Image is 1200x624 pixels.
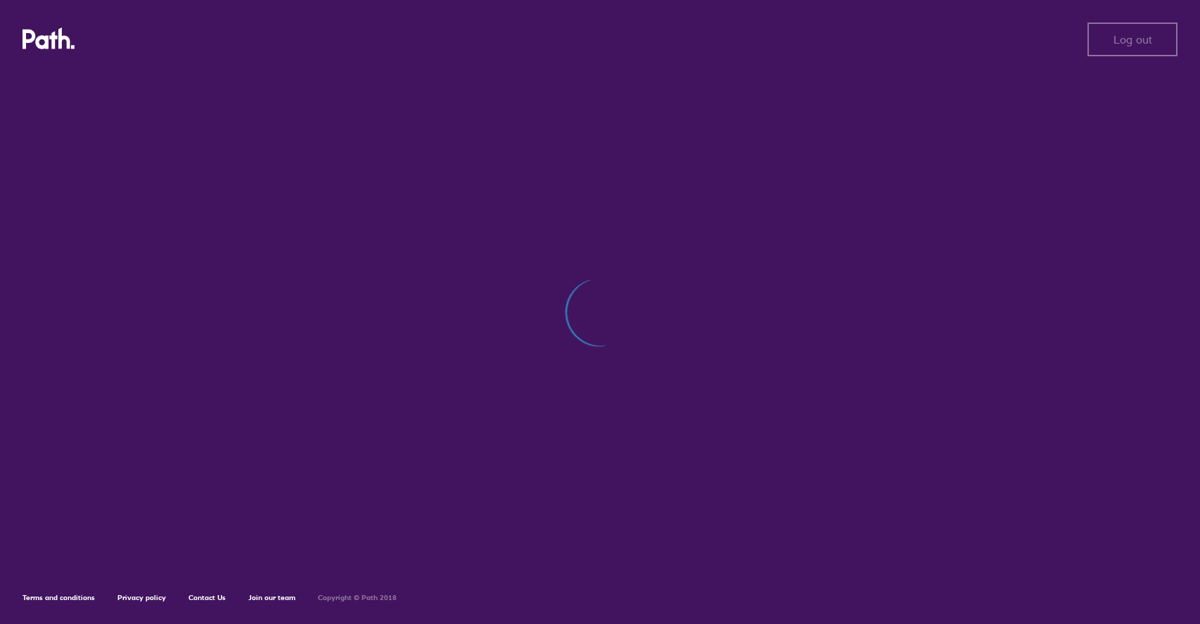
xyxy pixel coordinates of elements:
[1087,23,1177,56] button: Log out
[318,594,397,602] h6: Copyright © Path 2018
[248,593,295,602] a: Join our team
[189,593,226,602] a: Contact Us
[1113,33,1152,46] span: Log out
[23,593,95,602] a: Terms and conditions
[117,593,166,602] a: Privacy policy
